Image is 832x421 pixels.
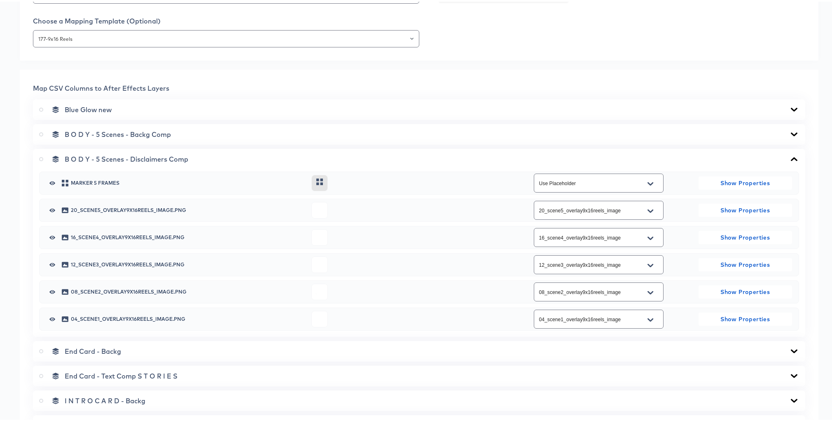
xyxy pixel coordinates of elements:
[699,229,792,242] button: Show Properties
[644,230,657,243] button: Open
[410,31,414,43] button: Open
[702,204,789,214] span: Show Properties
[71,179,305,184] span: marker 5 Frames
[71,206,305,211] span: 20_scene5_overlay9x16reels_image.png
[702,285,789,296] span: Show Properties
[71,261,305,266] span: 12_scene3_overlay9x16reels_image.png
[37,33,416,42] input: Select a Mapping Template
[702,231,789,241] span: Show Properties
[699,284,792,297] button: Show Properties
[702,258,789,268] span: Show Properties
[33,15,805,24] div: Choose a Mapping Template (Optional)
[65,129,171,137] span: B O D Y - 5 Scenes - Backg Comp
[65,395,145,403] span: I N T R O C A R D - Backg
[644,257,657,270] button: Open
[65,153,188,162] span: B O D Y - 5 Scenes - Disclaimers Comp
[644,176,657,189] button: Open
[71,233,305,238] span: 16_scene4_overlay9x16reels_image.png
[699,202,792,215] button: Show Properties
[65,104,112,112] span: Blue Glow new
[644,285,657,298] button: Open
[699,175,792,188] button: Show Properties
[65,346,121,354] span: End Card - Backg
[702,313,789,323] span: Show Properties
[699,256,792,270] button: Show Properties
[71,315,305,320] span: 04_scene1_overlay9x16reels_image.png
[33,82,169,91] span: Map CSV Columns to After Effects Layers
[644,203,657,216] button: Open
[644,312,657,325] button: Open
[65,370,178,379] span: End Card - Text Comp S T O R I E S
[71,288,305,293] span: 08_scene2_overlay9x16reels_image.png
[702,176,789,187] span: Show Properties
[699,311,792,324] button: Show Properties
